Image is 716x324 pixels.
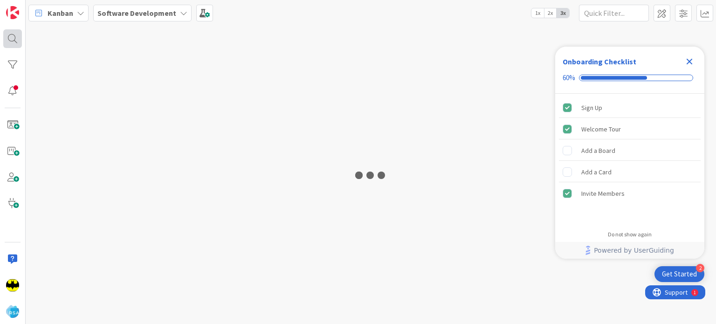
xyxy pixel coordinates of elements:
div: Footer [555,242,704,259]
span: 1x [531,8,544,18]
span: 2x [544,8,557,18]
img: avatar [6,305,19,318]
div: 60% [563,74,575,82]
div: Add a Card [581,166,612,178]
input: Quick Filter... [579,5,649,21]
span: Powered by UserGuiding [594,245,674,256]
span: Kanban [48,7,73,19]
div: Close Checklist [682,54,697,69]
div: Add a Board [581,145,615,156]
div: Invite Members [581,188,625,199]
img: Visit kanbanzone.com [6,6,19,19]
div: Welcome Tour [581,124,621,135]
div: Add a Board is incomplete. [559,140,701,161]
div: Sign Up is complete. [559,97,701,118]
a: Powered by UserGuiding [560,242,700,259]
span: Support [20,1,42,13]
div: Do not show again [608,231,652,238]
div: Onboarding Checklist [563,56,636,67]
div: 2 [696,264,704,272]
img: AC [6,279,19,292]
span: 3x [557,8,569,18]
div: Add a Card is incomplete. [559,162,701,182]
div: Invite Members is complete. [559,183,701,204]
div: 1 [48,4,51,11]
div: Checklist progress: 60% [563,74,697,82]
div: Sign Up [581,102,602,113]
b: Software Development [97,8,176,18]
div: Get Started [662,269,697,279]
div: Checklist Container [555,47,704,259]
div: Welcome Tour is complete. [559,119,701,139]
div: Open Get Started checklist, remaining modules: 2 [654,266,704,282]
div: Checklist items [555,94,704,225]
